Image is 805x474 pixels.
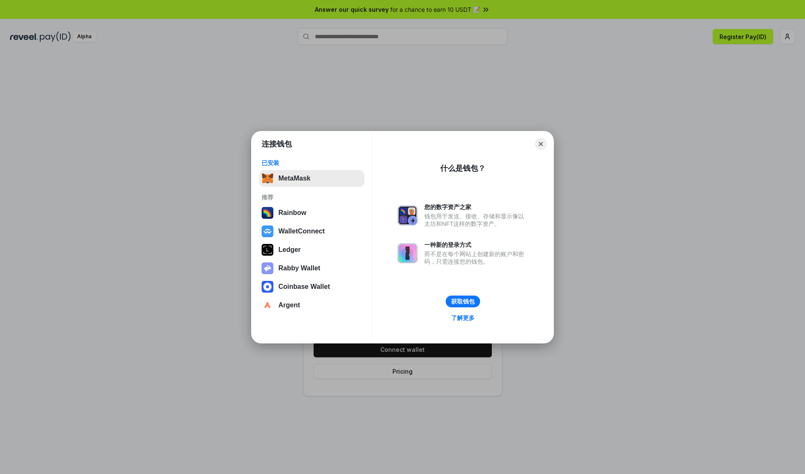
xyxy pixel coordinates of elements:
[446,296,480,307] button: 获取钱包
[424,241,528,249] div: 一种新的登录方式
[262,225,273,237] img: svg+xml,%3Csvg%20width%3D%2228%22%20height%3D%2228%22%20viewBox%3D%220%200%2028%2028%22%20fill%3D...
[259,278,364,295] button: Coinbase Wallet
[278,246,301,254] div: Ledger
[451,298,475,305] div: 获取钱包
[259,223,364,240] button: WalletConnect
[259,241,364,258] button: Ledger
[262,173,273,184] img: svg+xml,%3Csvg%20fill%3D%22none%22%20height%3D%2233%22%20viewBox%3D%220%200%2035%2033%22%20width%...
[451,314,475,322] div: 了解更多
[278,209,306,217] div: Rainbow
[424,212,528,228] div: 钱包用于发送、接收、存储和显示像以太坊和NFT这样的数字资产。
[397,205,418,225] img: svg+xml,%3Csvg%20xmlns%3D%22http%3A%2F%2Fwww.w3.org%2F2000%2Fsvg%22%20fill%3D%22none%22%20viewBox...
[278,228,325,235] div: WalletConnect
[262,262,273,274] img: svg+xml,%3Csvg%20xmlns%3D%22http%3A%2F%2Fwww.w3.org%2F2000%2Fsvg%22%20fill%3D%22none%22%20viewBox...
[446,312,480,323] a: 了解更多
[262,194,362,201] div: 推荐
[424,250,528,265] div: 而不是在每个网站上创建新的账户和密码，只需连接您的钱包。
[262,299,273,311] img: svg+xml,%3Csvg%20width%3D%2228%22%20height%3D%2228%22%20viewBox%3D%220%200%2028%2028%22%20fill%3D...
[397,243,418,263] img: svg+xml,%3Csvg%20xmlns%3D%22http%3A%2F%2Fwww.w3.org%2F2000%2Fsvg%22%20fill%3D%22none%22%20viewBox...
[278,301,300,309] div: Argent
[440,163,486,173] div: 什么是钱包？
[278,283,330,291] div: Coinbase Wallet
[262,139,292,149] h1: 连接钱包
[424,203,528,211] div: 您的数字资产之家
[262,159,362,167] div: 已安装
[259,204,364,221] button: Rainbow
[278,175,310,182] div: MetaMask
[262,244,273,256] img: svg+xml,%3Csvg%20xmlns%3D%22http%3A%2F%2Fwww.w3.org%2F2000%2Fsvg%22%20width%3D%2228%22%20height%3...
[278,264,320,272] div: Rabby Wallet
[259,260,364,277] button: Rabby Wallet
[259,297,364,314] button: Argent
[262,281,273,293] img: svg+xml,%3Csvg%20width%3D%2228%22%20height%3D%2228%22%20viewBox%3D%220%200%2028%2028%22%20fill%3D...
[259,170,364,187] button: MetaMask
[535,138,547,150] button: Close
[262,207,273,219] img: svg+xml,%3Csvg%20width%3D%22120%22%20height%3D%22120%22%20viewBox%3D%220%200%20120%20120%22%20fil...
